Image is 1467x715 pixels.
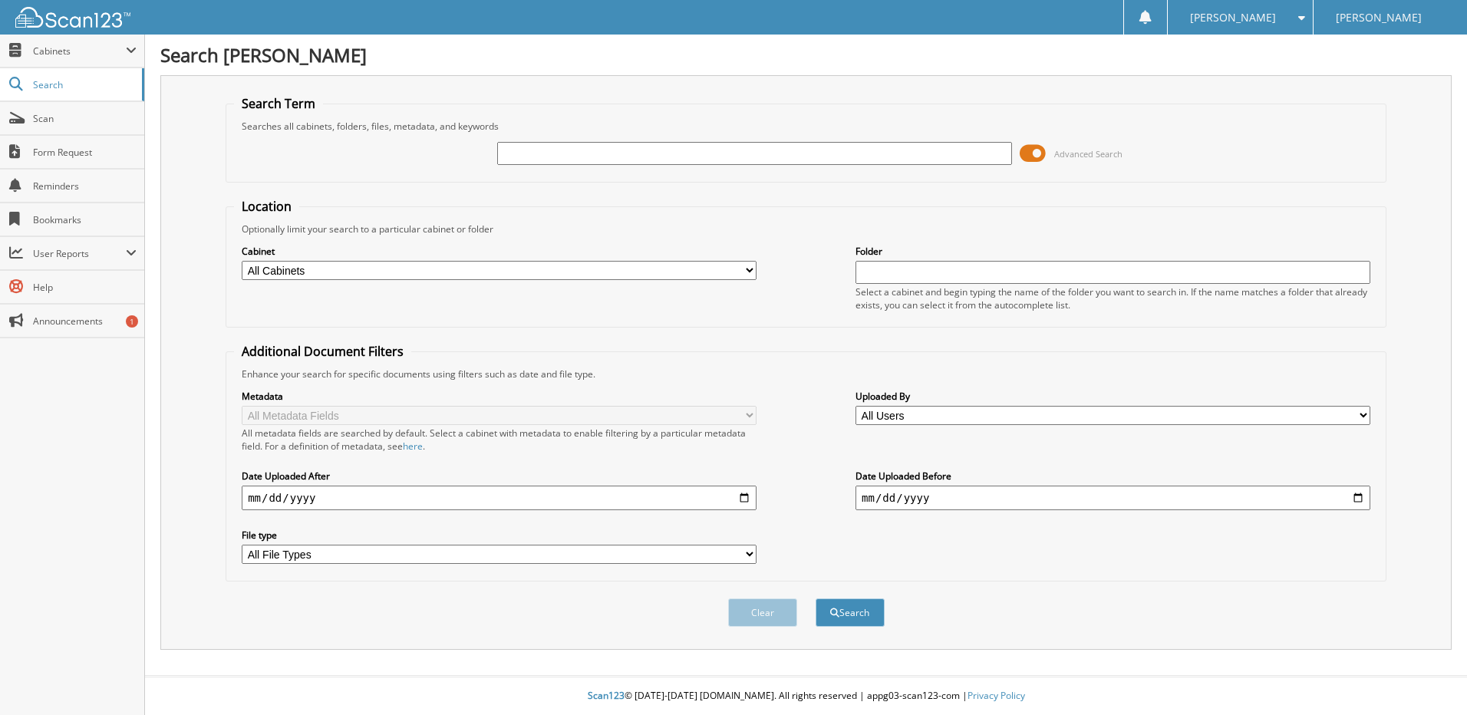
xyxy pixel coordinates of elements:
span: Search [33,78,134,91]
input: end [855,486,1370,510]
span: Bookmarks [33,213,137,226]
span: Advanced Search [1054,148,1123,160]
label: Cabinet [242,245,757,258]
span: Announcements [33,315,137,328]
img: scan123-logo-white.svg [15,7,130,28]
label: Date Uploaded Before [855,470,1370,483]
div: Select a cabinet and begin typing the name of the folder you want to search in. If the name match... [855,285,1370,311]
div: 1 [126,315,138,328]
span: Scan [33,112,137,125]
label: Date Uploaded After [242,470,757,483]
a: Privacy Policy [968,689,1025,702]
span: Cabinets [33,44,126,58]
button: Search [816,598,885,627]
label: File type [242,529,757,542]
a: here [403,440,423,453]
div: Enhance your search for specific documents using filters such as date and file type. [234,367,1378,381]
input: start [242,486,757,510]
legend: Location [234,198,299,215]
div: Optionally limit your search to a particular cabinet or folder [234,222,1378,236]
span: User Reports [33,247,126,260]
legend: Search Term [234,95,323,112]
span: Scan123 [588,689,625,702]
span: [PERSON_NAME] [1190,13,1276,22]
div: All metadata fields are searched by default. Select a cabinet with metadata to enable filtering b... [242,427,757,453]
div: © [DATE]-[DATE] [DOMAIN_NAME]. All rights reserved | appg03-scan123-com | [145,677,1467,715]
h1: Search [PERSON_NAME] [160,42,1452,68]
span: Help [33,281,137,294]
label: Metadata [242,390,757,403]
legend: Additional Document Filters [234,343,411,360]
span: Form Request [33,146,137,159]
span: [PERSON_NAME] [1336,13,1422,22]
label: Folder [855,245,1370,258]
span: Reminders [33,180,137,193]
button: Clear [728,598,797,627]
label: Uploaded By [855,390,1370,403]
div: Searches all cabinets, folders, files, metadata, and keywords [234,120,1378,133]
